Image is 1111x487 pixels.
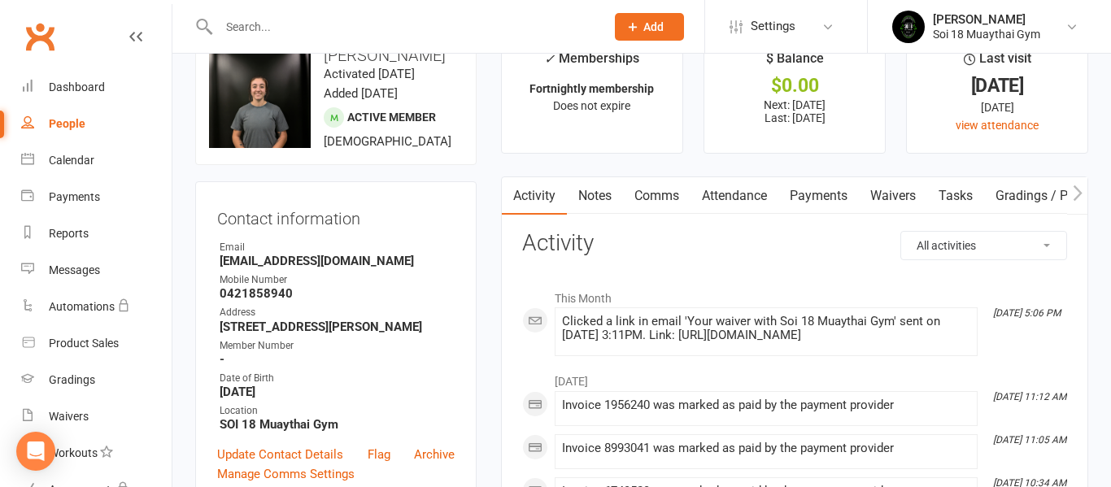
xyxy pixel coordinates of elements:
a: Waivers [21,398,172,435]
strong: Fortnightly membership [529,82,654,95]
h3: Activity [522,231,1067,256]
a: Payments [778,177,859,215]
div: $0.00 [719,77,870,94]
div: Location [220,403,455,419]
button: Add [615,13,684,41]
strong: 0421858940 [220,286,455,301]
div: Memberships [544,48,639,78]
div: [DATE] [921,98,1073,116]
a: Payments [21,179,172,215]
a: Notes [567,177,623,215]
div: Mobile Number [220,272,455,288]
a: Messages [21,252,172,289]
div: Address [220,305,455,320]
h3: Contact information [217,203,455,228]
span: Settings [751,8,795,45]
div: Clicked a link in email 'Your waiver with Soi 18 Muaythai Gym' sent on [DATE] 3:11PM. Link: [URL]... [562,315,970,342]
time: Added [DATE] [324,86,398,101]
i: [DATE] 11:12 AM [993,391,1066,402]
i: [DATE] 11:05 AM [993,434,1066,446]
div: Soi 18 Muaythai Gym [933,27,1040,41]
div: People [49,117,85,130]
li: This Month [522,281,1067,307]
a: Flag [368,445,390,464]
div: Calendar [49,154,94,167]
a: Product Sales [21,325,172,362]
div: Payments [49,190,100,203]
p: Next: [DATE] Last: [DATE] [719,98,870,124]
a: Gradings [21,362,172,398]
a: Automations [21,289,172,325]
div: Email [220,240,455,255]
div: Reports [49,227,89,240]
li: [DATE] [522,364,1067,390]
div: Gradings [49,373,95,386]
div: [DATE] [921,77,1073,94]
a: Dashboard [21,69,172,106]
a: Archive [414,445,455,464]
strong: [DATE] [220,385,455,399]
a: Tasks [927,177,984,215]
div: Last visit [964,48,1031,77]
a: Update Contact Details [217,445,343,464]
div: Member Number [220,338,455,354]
div: Workouts [49,446,98,459]
div: Date of Birth [220,371,455,386]
div: Product Sales [49,337,119,350]
a: Attendance [691,177,778,215]
span: [DEMOGRAPHIC_DATA] [324,134,451,149]
span: Add [643,20,664,33]
img: thumb_image1716960047.png [892,11,925,43]
a: Manage Comms Settings [217,464,355,484]
div: Invoice 1956240 was marked as paid by the payment provider [562,398,970,412]
strong: [EMAIL_ADDRESS][DOMAIN_NAME] [220,254,455,268]
div: Waivers [49,410,89,423]
i: [DATE] 5:06 PM [993,307,1061,319]
a: Waivers [859,177,927,215]
div: Messages [49,263,100,276]
a: Clubworx [20,16,60,57]
img: image1749111961.png [209,46,311,148]
time: Activated [DATE] [324,67,415,81]
i: ✓ [544,51,555,67]
strong: [STREET_ADDRESS][PERSON_NAME] [220,320,455,334]
a: Comms [623,177,691,215]
a: Calendar [21,142,172,179]
a: People [21,106,172,142]
span: Does not expire [553,99,630,112]
a: Workouts [21,435,172,472]
div: Automations [49,300,115,313]
div: $ Balance [766,48,824,77]
a: Activity [502,177,567,215]
div: Invoice 8993041 was marked as paid by the payment provider [562,441,970,455]
a: Reports [21,215,172,252]
a: view attendance [956,119,1039,132]
strong: SOI 18 Muaythai Gym [220,417,455,432]
strong: - [220,352,455,367]
span: Active member [347,111,436,124]
div: [PERSON_NAME] [933,12,1040,27]
h3: [PERSON_NAME] [209,46,463,64]
input: Search... [214,15,594,38]
div: Dashboard [49,80,105,93]
div: Open Intercom Messenger [16,432,55,471]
